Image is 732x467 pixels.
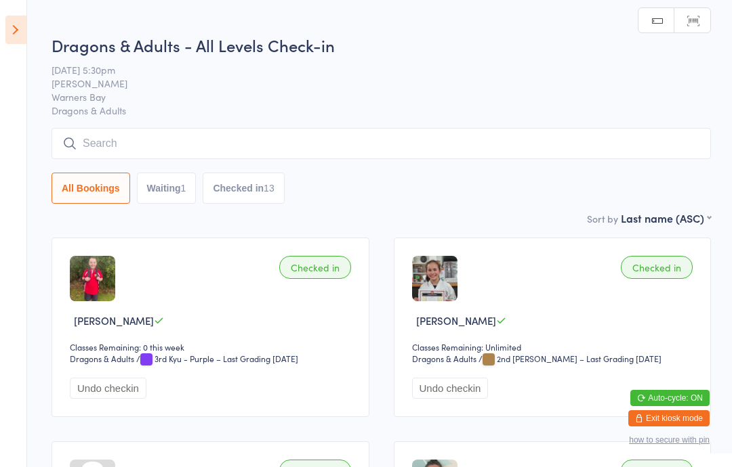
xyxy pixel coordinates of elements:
[416,313,496,328] span: [PERSON_NAME]
[52,63,690,76] span: [DATE] 5:30pm
[181,183,186,194] div: 1
[136,353,298,364] span: / 3rd Kyu - Purple – Last Grading [DATE]
[587,212,618,225] label: Sort by
[70,341,355,353] div: Classes Remaining: 0 this week
[70,378,146,399] button: Undo checkin
[479,353,662,364] span: / 2nd [PERSON_NAME] – Last Grading [DATE]
[52,173,130,204] button: All Bookings
[52,76,690,90] span: [PERSON_NAME]
[264,183,274,194] div: 13
[52,128,711,159] input: Search
[52,90,690,104] span: Warners Bay
[52,34,711,56] h2: Dragons & Adults - All Levels Check-in
[621,210,711,225] div: Last name (ASC)
[412,341,697,353] div: Classes Remaining: Unlimited
[629,435,710,445] button: how to secure with pin
[412,378,489,399] button: Undo checkin
[70,353,134,364] div: Dragons & Adults
[621,256,693,279] div: Checked in
[412,353,476,364] div: Dragons & Adults
[74,313,154,328] span: [PERSON_NAME]
[412,256,457,301] img: image1683171031.png
[628,410,710,426] button: Exit kiosk mode
[52,104,711,117] span: Dragons & Adults
[279,256,351,279] div: Checked in
[630,390,710,406] button: Auto-cycle: ON
[137,173,197,204] button: Waiting1
[203,173,284,204] button: Checked in13
[70,256,115,301] img: image1751518058.png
